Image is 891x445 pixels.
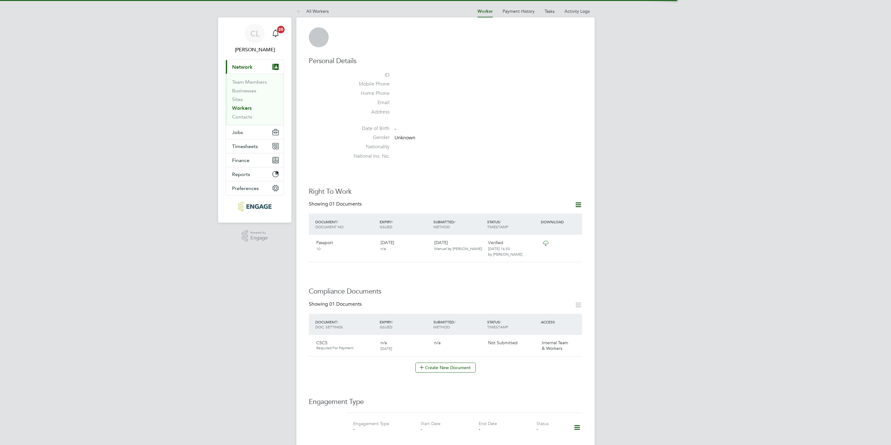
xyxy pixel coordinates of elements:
[232,185,259,191] span: Preferences
[309,301,363,308] div: Showing
[381,246,386,251] span: n/a
[250,30,259,38] span: CL
[232,105,252,111] a: Workers
[242,230,268,242] a: Powered byEngage
[479,421,497,426] label: End Date
[488,252,523,257] span: by [PERSON_NAME].
[226,125,284,139] button: Jobs
[434,246,483,251] span: Manual by [PERSON_NAME].
[309,57,582,66] h3: Personal Details
[226,24,284,53] a: CL[PERSON_NAME]
[421,426,478,432] div: -
[477,9,493,14] a: Worker
[226,167,284,181] button: Reports
[232,171,250,177] span: Reports
[226,202,284,211] a: Go to home page
[486,216,539,232] div: STATUS
[309,187,582,196] h3: Right To Work
[250,230,268,235] span: Powered by
[218,17,291,223] nav: Main navigation
[316,246,321,251] span: 10
[381,340,387,345] span: n/a
[564,8,590,14] a: Activity Logs
[479,426,537,432] div: -
[226,139,284,153] button: Timesheets
[226,181,284,195] button: Preferences
[487,324,508,329] span: TIMESTAMP
[232,79,267,85] a: Team Members
[232,114,252,120] a: Contacts
[316,345,376,350] span: Required For Payment
[537,421,549,426] label: Status
[392,219,393,224] span: /
[378,237,432,253] div: [DATE]
[421,421,441,426] label: Start Date
[454,219,455,224] span: /
[232,64,253,70] span: Network
[315,224,345,229] span: DOCUMENT NO.
[380,324,392,329] span: ISSUED
[395,135,415,141] span: Unknown
[395,126,396,132] span: -
[433,224,450,229] span: METHOD
[415,363,476,373] button: Create New Document
[500,319,501,324] span: /
[314,237,378,253] div: Passport
[346,144,390,150] label: Nationality
[329,301,362,307] span: 01 Documents
[539,316,582,327] div: ACCESS
[346,153,390,160] label: National Ins. No.
[454,319,455,324] span: /
[353,426,411,432] div: -
[232,88,256,94] a: Businesses
[232,96,243,102] a: Sites
[381,346,392,351] span: [DATE]
[488,340,518,345] span: Not Submitted
[226,60,284,74] button: Network
[315,324,343,329] span: DOC. SETTINGS
[433,324,450,329] span: METHOD
[309,287,582,296] h3: Compliance Documents
[432,216,486,232] div: SUBMITTED
[346,134,390,141] label: Gender
[232,129,243,135] span: Jobs
[346,109,390,115] label: Address
[380,224,392,229] span: ISSUED
[353,421,389,426] label: Engagement Type
[542,340,568,351] span: Internal Team & Workers
[434,340,441,345] span: n/a
[316,340,327,345] span: CSCS
[226,153,284,167] button: Finance
[329,201,362,207] span: 01 Documents
[432,316,486,332] div: SUBMITTED
[250,235,268,241] span: Engage
[500,219,501,224] span: /
[337,219,338,224] span: /
[487,224,508,229] span: TIMESTAMP
[226,74,284,125] div: Network
[309,201,363,207] div: Showing
[309,397,582,406] h3: Engagement Type
[378,316,432,332] div: EXPIRY
[232,157,249,163] span: Finance
[337,319,338,324] span: /
[314,316,378,332] div: DOCUMENT
[378,216,432,232] div: EXPIRY
[392,319,393,324] span: /
[488,246,510,251] span: [DATE] 16:50
[296,8,329,14] a: All Workers
[346,72,390,78] label: ID
[537,426,565,432] div: -
[226,46,284,53] span: Chloe Lyons
[238,202,271,211] img: protechltd-logo-retina.png
[486,316,539,332] div: STATUS
[346,90,390,97] label: Home Phone
[346,100,390,106] label: Email
[277,26,285,33] span: 20
[503,8,535,14] a: Payment History
[488,240,503,245] span: Verified
[269,24,282,44] a: 20
[539,216,582,227] div: DOWNLOAD
[346,125,390,132] label: Date of Birth
[232,143,258,149] span: Timesheets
